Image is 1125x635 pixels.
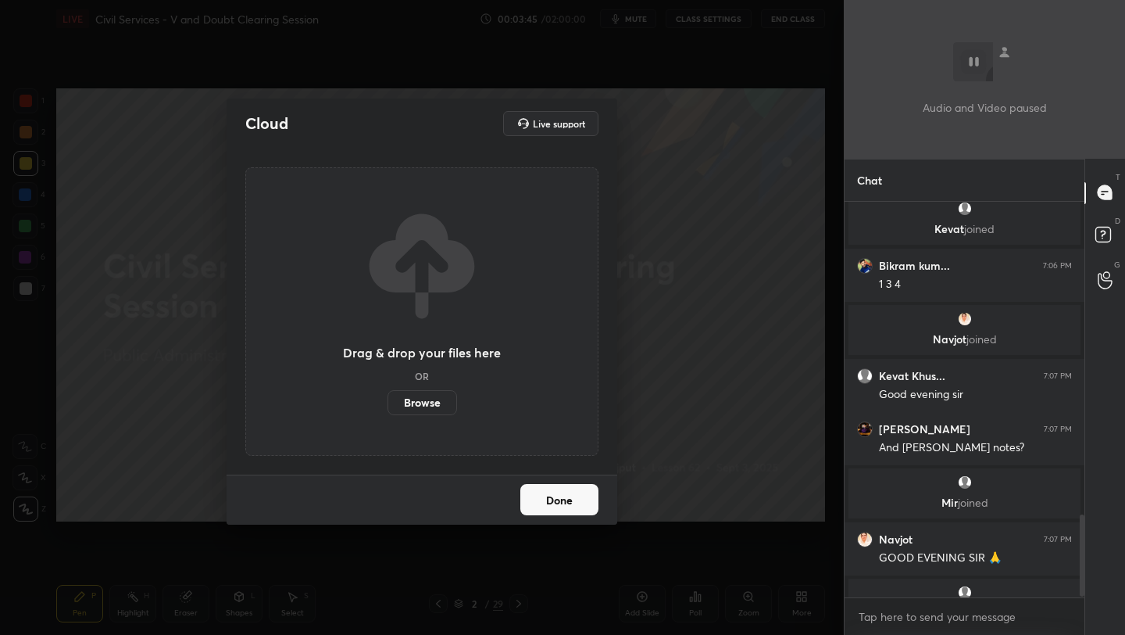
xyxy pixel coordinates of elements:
span: joined [964,221,995,236]
div: 7:07 PM [1044,371,1072,381]
p: Navjot [858,333,1071,346]
p: G [1114,259,1120,271]
span: joined [958,495,988,510]
h5: Live support [533,119,585,128]
img: 951c0b2c5a854b959047e195b9f3754a.jpg [857,422,873,437]
h5: OR [415,371,429,381]
div: And [PERSON_NAME] notes? [879,440,1072,456]
div: 7:07 PM [1044,535,1072,544]
div: 7:06 PM [1043,261,1072,271]
h6: Bikram kum... [879,259,950,273]
img: edf30ddf2a484a3c8e4d4ac415608574.jpg [857,532,873,547]
button: Done [520,484,598,515]
img: 2e19800453f048f8a8868f115fba347d.jpg [857,258,873,274]
p: Kevat [858,223,1071,235]
img: default.png [957,585,973,601]
div: 7:07 PM [1044,425,1072,434]
h2: Cloud [245,113,288,134]
h6: Kevat Khus... [879,369,945,383]
h6: [PERSON_NAME] [879,422,970,436]
p: D [1115,215,1120,227]
span: joined [966,332,997,346]
img: edf30ddf2a484a3c8e4d4ac415608574.jpg [957,311,973,327]
p: Mir [858,497,1071,509]
div: Good evening sir [879,387,1072,403]
div: grid [845,202,1084,598]
div: 1 3 4 [879,277,1072,292]
p: T [1116,171,1120,183]
div: GOOD EVENING SIR 🙏 [879,551,1072,566]
h6: Navjot [879,533,912,547]
img: default.png [857,368,873,384]
p: Audio and Video paused [923,99,1047,116]
h3: Drag & drop your files here [343,346,501,359]
p: Chat [845,160,895,201]
img: default.png [957,201,973,217]
img: default.png [957,475,973,490]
